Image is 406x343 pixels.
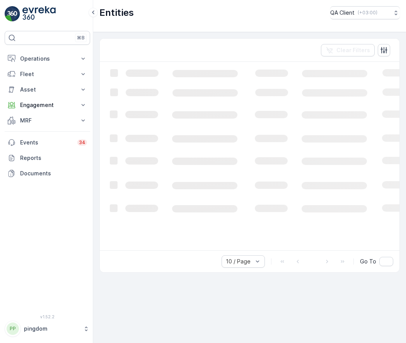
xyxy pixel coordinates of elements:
button: Engagement [5,97,90,113]
p: Asset [20,86,75,93]
button: PPpingdom [5,321,90,337]
img: logo_light-DOdMpM7g.png [22,6,56,22]
p: pingdom [24,325,79,333]
button: Operations [5,51,90,66]
a: Reports [5,150,90,166]
p: Entities [99,7,134,19]
span: Go To [360,258,376,265]
button: MRF [5,113,90,128]
p: 34 [79,139,85,146]
p: Operations [20,55,75,63]
p: ( +03:00 ) [358,10,377,16]
a: Events34 [5,135,90,150]
p: QA Client [330,9,355,17]
img: logo [5,6,20,22]
p: Engagement [20,101,75,109]
p: Documents [20,170,87,177]
p: ⌘B [77,35,85,41]
a: Documents [5,166,90,181]
p: MRF [20,117,75,124]
button: Asset [5,82,90,97]
p: Events [20,139,73,146]
button: QA Client(+03:00) [330,6,400,19]
div: PP [7,323,19,335]
p: Fleet [20,70,75,78]
button: Clear Filters [321,44,375,56]
span: v 1.52.2 [5,314,90,319]
button: Fleet [5,66,90,82]
p: Reports [20,154,87,162]
p: Clear Filters [336,46,370,54]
